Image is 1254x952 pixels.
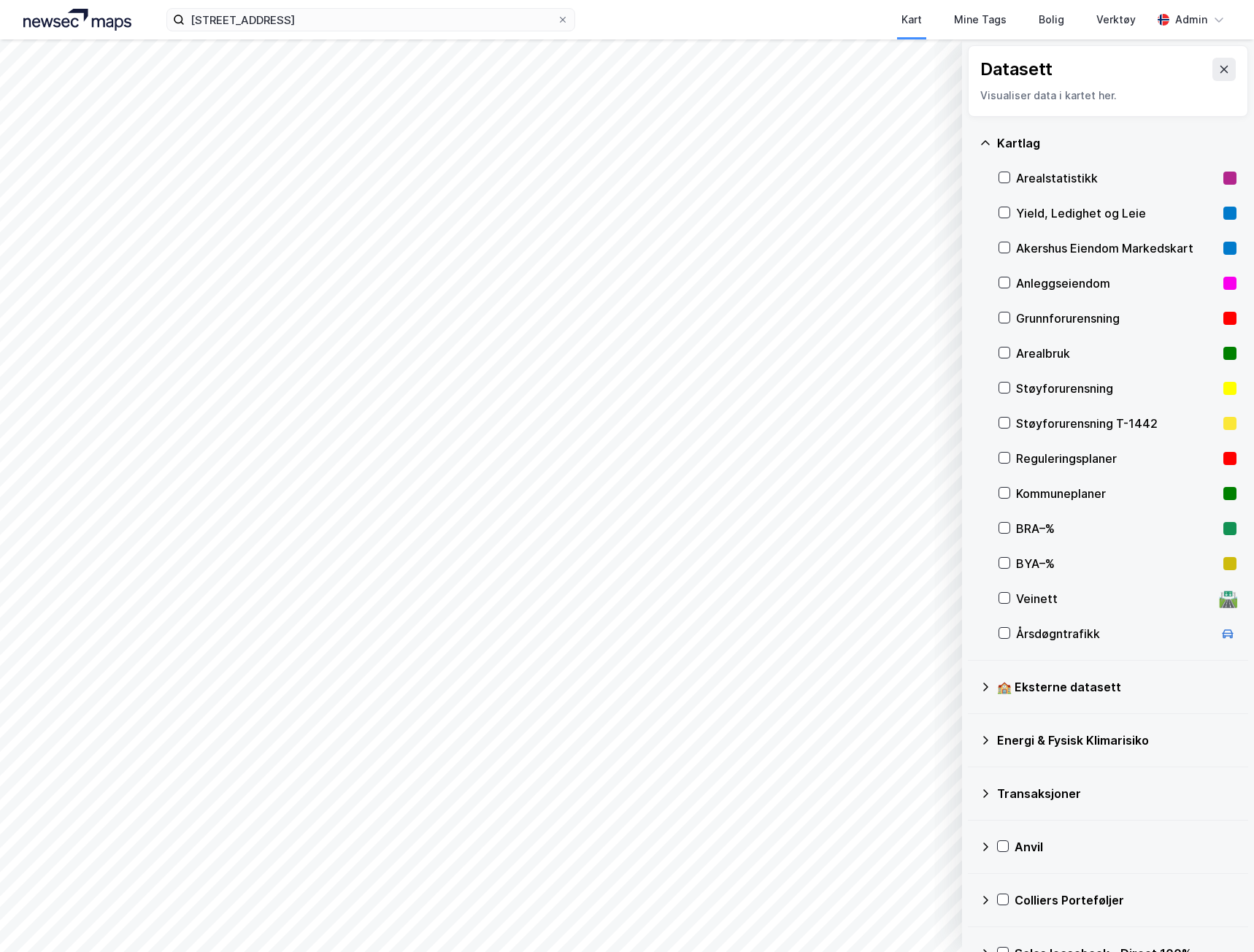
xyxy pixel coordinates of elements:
div: Bolig [1039,11,1064,28]
div: Admin [1175,11,1207,28]
div: Yield, Ledighet og Leie [1016,204,1218,222]
div: Verktøy [1096,11,1136,28]
input: Søk på adresse, matrikkel, gårdeiere, leietakere eller personer [185,9,557,31]
div: Mine Tags [954,11,1007,28]
div: BYA–% [1016,555,1218,572]
div: Reguleringsplaner [1016,450,1218,467]
div: Akershus Eiendom Markedskart [1016,239,1218,257]
div: Colliers Porteføljer [1015,891,1236,909]
div: Energi & Fysisk Klimarisiko [997,732,1236,749]
div: BRA–% [1016,520,1218,537]
div: 🛣️ [1218,589,1238,608]
iframe: Chat Widget [1181,882,1254,952]
div: Anvil [1015,838,1236,856]
img: logo.a4113a55bc3d86da70a041830d287a7e.svg [23,9,131,31]
div: Veinett [1016,590,1213,607]
div: Transaksjoner [997,785,1236,802]
div: Årsdøgntrafikk [1016,625,1213,642]
div: 🏫 Eksterne datasett [997,678,1236,696]
div: Arealbruk [1016,345,1218,362]
div: Støyforurensning T-1442 [1016,415,1218,432]
div: Kart [901,11,922,28]
div: Grunnforurensning [1016,310,1218,327]
div: Kontrollprogram for chat [1181,882,1254,952]
div: Kommuneplaner [1016,485,1218,502]
div: Visualiser data i kartet her. [980,87,1236,104]
div: Anleggseiendom [1016,275,1218,292]
div: Arealstatistikk [1016,169,1218,187]
div: Støyforurensning [1016,380,1218,397]
div: Kartlag [997,134,1236,152]
div: Datasett [980,58,1053,81]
